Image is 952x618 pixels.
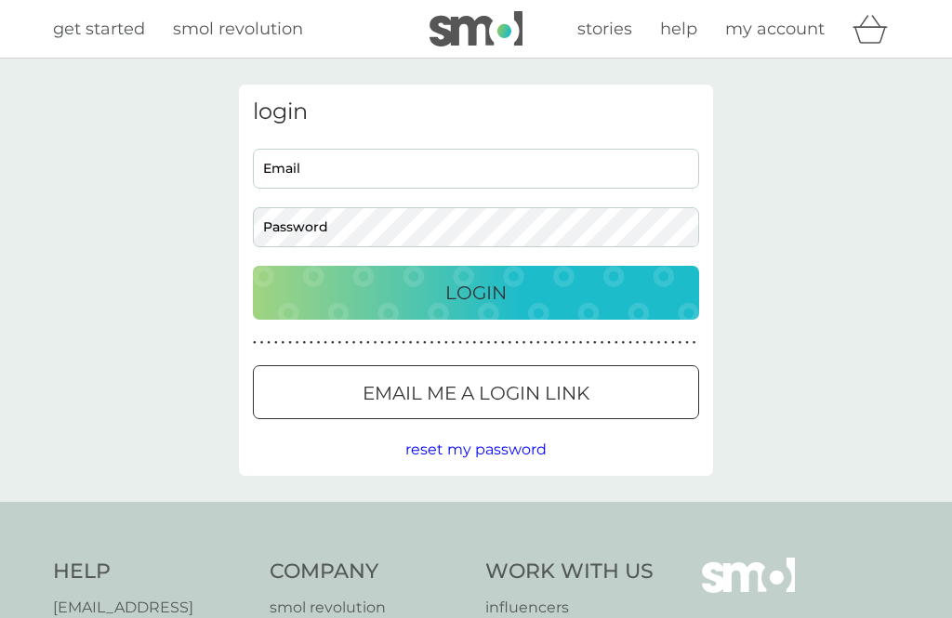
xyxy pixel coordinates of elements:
[586,338,589,348] p: ●
[359,338,363,348] p: ●
[288,338,292,348] p: ●
[577,16,632,43] a: stories
[395,338,399,348] p: ●
[650,338,654,348] p: ●
[296,338,299,348] p: ●
[416,338,419,348] p: ●
[402,338,405,348] p: ●
[601,338,604,348] p: ●
[660,19,697,39] span: help
[458,338,462,348] p: ●
[444,338,448,348] p: ●
[270,558,468,586] h4: Company
[324,338,327,348] p: ●
[558,338,562,348] p: ●
[253,365,699,419] button: Email me a login link
[685,338,689,348] p: ●
[579,338,583,348] p: ●
[544,338,548,348] p: ●
[53,16,145,43] a: get started
[679,338,682,348] p: ●
[345,338,349,348] p: ●
[664,338,668,348] p: ●
[607,338,611,348] p: ●
[253,338,257,348] p: ●
[565,338,569,348] p: ●
[536,338,540,348] p: ●
[671,338,675,348] p: ●
[550,338,554,348] p: ●
[642,338,646,348] p: ●
[725,16,825,43] a: my account
[374,338,377,348] p: ●
[577,19,632,39] span: stories
[660,16,697,43] a: help
[53,19,145,39] span: get started
[437,338,441,348] p: ●
[260,338,264,348] p: ●
[529,338,533,348] p: ●
[725,19,825,39] span: my account
[430,11,522,46] img: smol
[380,338,384,348] p: ●
[636,338,640,348] p: ●
[445,278,507,308] p: Login
[472,338,476,348] p: ●
[363,378,589,408] p: Email me a login link
[494,338,497,348] p: ●
[302,338,306,348] p: ●
[338,338,342,348] p: ●
[317,338,321,348] p: ●
[405,438,547,462] button: reset my password
[430,338,434,348] p: ●
[487,338,491,348] p: ●
[522,338,526,348] p: ●
[409,338,413,348] p: ●
[515,338,519,348] p: ●
[593,338,597,348] p: ●
[173,19,303,39] span: smol revolution
[853,10,899,47] div: basket
[423,338,427,348] p: ●
[615,338,618,348] p: ●
[173,16,303,43] a: smol revolution
[366,338,370,348] p: ●
[282,338,285,348] p: ●
[509,338,512,348] p: ●
[452,338,456,348] p: ●
[253,99,699,125] h3: login
[405,440,547,458] span: reset my password
[693,338,696,348] p: ●
[310,338,313,348] p: ●
[657,338,661,348] p: ●
[267,338,271,348] p: ●
[466,338,469,348] p: ●
[628,338,632,348] p: ●
[388,338,391,348] p: ●
[253,266,699,320] button: Login
[274,338,278,348] p: ●
[480,338,483,348] p: ●
[622,338,626,348] p: ●
[501,338,505,348] p: ●
[53,558,251,586] h4: Help
[352,338,356,348] p: ●
[572,338,575,348] p: ●
[331,338,335,348] p: ●
[485,558,654,586] h4: Work With Us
